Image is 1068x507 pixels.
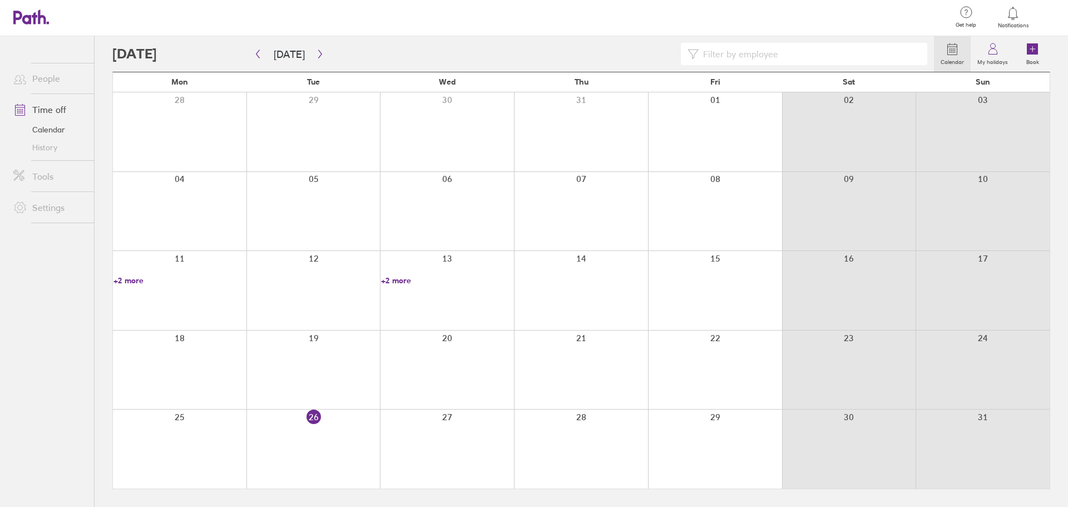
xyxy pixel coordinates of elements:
span: Wed [439,77,456,86]
span: Notifications [995,22,1031,29]
a: History [4,139,94,156]
label: Calendar [934,56,971,66]
span: Sat [843,77,855,86]
a: Calendar [4,121,94,139]
a: People [4,67,94,90]
a: +2 more [381,275,514,286]
a: Book [1015,36,1050,72]
label: Book [1020,56,1046,66]
input: Filter by employee [699,43,921,65]
span: Get help [948,22,984,28]
label: My holidays [971,56,1015,66]
a: Tools [4,165,94,188]
span: Tue [307,77,320,86]
a: Time off [4,99,94,121]
a: Settings [4,196,94,219]
a: +2 more [113,275,246,286]
span: Fri [710,77,720,86]
span: Thu [575,77,589,86]
a: Notifications [995,6,1031,29]
span: Sun [976,77,990,86]
button: [DATE] [265,45,314,63]
a: Calendar [934,36,971,72]
a: My holidays [971,36,1015,72]
span: Mon [171,77,188,86]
